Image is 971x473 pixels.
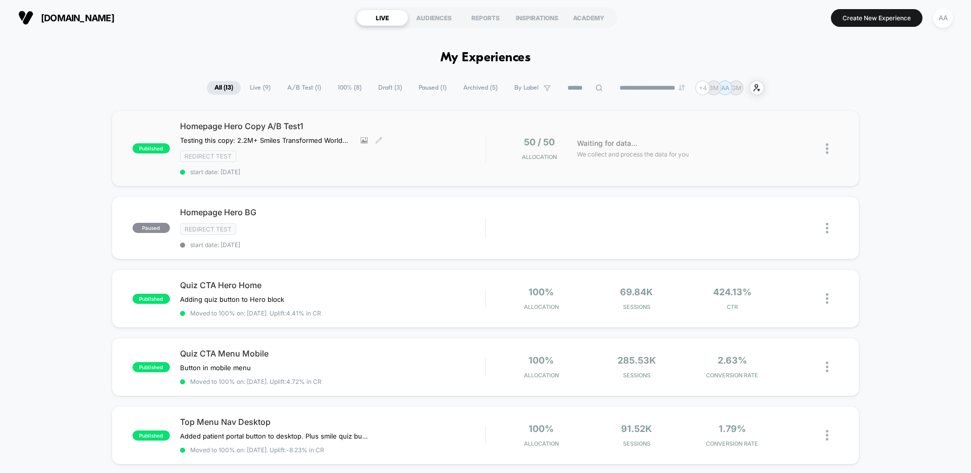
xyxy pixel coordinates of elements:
[719,423,746,434] span: 1.79%
[826,143,828,154] img: close
[180,121,485,131] span: Homepage Hero Copy A/B Test1
[524,372,559,379] span: Allocation
[528,287,554,297] span: 100%
[592,303,682,310] span: Sessions
[524,440,559,447] span: Allocation
[709,84,719,92] p: BM
[180,432,368,440] span: Added patient portal button to desktop. Plus smile quiz button
[831,9,922,27] button: Create New Experience
[577,149,689,159] span: We collect and process the data for you
[695,81,710,95] div: + 4
[511,10,563,26] div: INSPIRATIONS
[133,430,170,441] span: published
[180,295,284,303] span: Adding quiz button to Hero block
[180,168,485,176] span: start date: [DATE]
[180,417,485,427] span: Top Menu Nav Desktop
[180,150,236,162] span: Redirect Test
[190,309,321,317] span: Moved to 100% on: [DATE] . Uplift: 4.41% in CR
[180,223,236,235] span: Redirect Test
[524,137,555,147] span: 50 / 50
[933,8,953,28] div: AA
[280,81,329,95] span: A/B Test ( 1 )
[180,241,485,249] span: start date: [DATE]
[721,84,729,92] p: AA
[41,13,114,23] span: [DOMAIN_NAME]
[133,294,170,304] span: published
[190,446,324,454] span: Moved to 100% on: [DATE] . Uplift: -8.23% in CR
[190,378,322,385] span: Moved to 100% on: [DATE] . Uplift: 4.72% in CR
[687,303,777,310] span: CTR
[411,81,454,95] span: Paused ( 1 )
[620,287,653,297] span: 69.84k
[713,287,752,297] span: 424.13%
[456,81,505,95] span: Archived ( 5 )
[180,207,485,217] span: Homepage Hero BG
[15,10,117,26] button: [DOMAIN_NAME]
[528,355,554,366] span: 100%
[242,81,278,95] span: Live ( 9 )
[687,440,777,447] span: CONVERSION RATE
[522,153,557,161] span: Allocation
[687,372,777,379] span: CONVERSION RATE
[371,81,410,95] span: Draft ( 3 )
[592,372,682,379] span: Sessions
[330,81,369,95] span: 100% ( 8 )
[133,143,170,153] span: published
[679,85,685,91] img: end
[826,223,828,233] img: close
[460,10,511,26] div: REPORTS
[528,423,554,434] span: 100%
[617,355,656,366] span: 285.53k
[731,84,741,92] p: GM
[133,223,170,233] span: paused
[563,10,614,26] div: ACADEMY
[826,362,828,372] img: close
[826,430,828,441] img: close
[621,423,652,434] span: 91.52k
[577,138,637,149] span: Waiting for data...
[408,10,460,26] div: AUDIENCES
[440,51,531,65] h1: My Experiences
[180,348,485,359] span: Quiz CTA Menu Mobile
[180,136,353,144] span: Testing this copy: 2.2M+ Smiles Transformed WorldwideClear Aligners &Retainers for 60% LessFDA-cl...
[592,440,682,447] span: Sessions
[826,293,828,304] img: close
[180,364,251,372] span: Button in mobile menu
[930,8,956,28] button: AA
[133,362,170,372] span: published
[18,10,33,25] img: Visually logo
[357,10,408,26] div: LIVE
[207,81,241,95] span: All ( 13 )
[514,84,539,92] span: By Label
[524,303,559,310] span: Allocation
[180,280,485,290] span: Quiz CTA Hero Home
[718,355,747,366] span: 2.63%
